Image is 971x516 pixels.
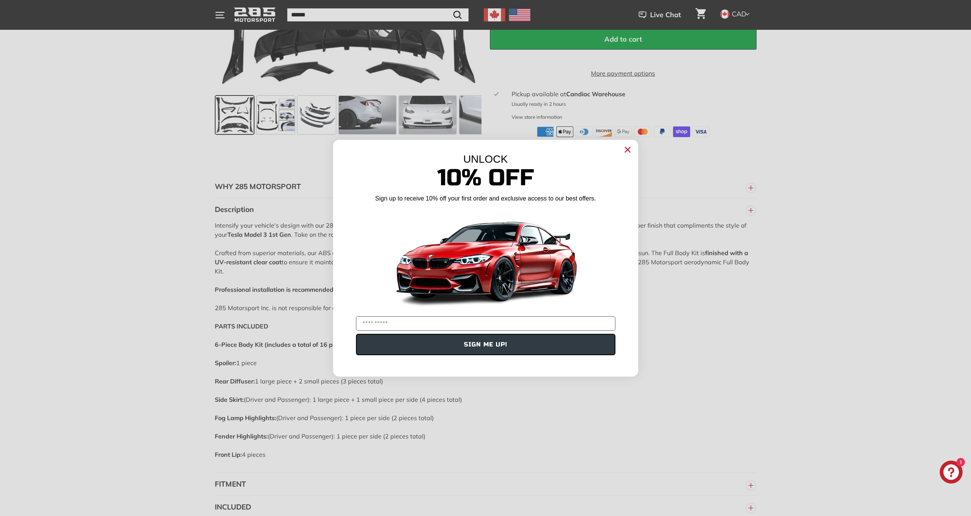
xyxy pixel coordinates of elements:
button: Close dialog [622,144,634,156]
button: SIGN ME UP! [356,334,615,355]
span: Sign up to receive 10% off your first order and exclusive access to our best offers. [375,195,596,202]
img: Banner showing BMW 4 Series Body kit [390,206,581,313]
span: UNLOCK [463,153,508,165]
input: YOUR EMAIL [356,316,615,331]
inbox-online-store-chat: Shopify online store chat [937,461,965,485]
span: 10% Off [437,164,534,192]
